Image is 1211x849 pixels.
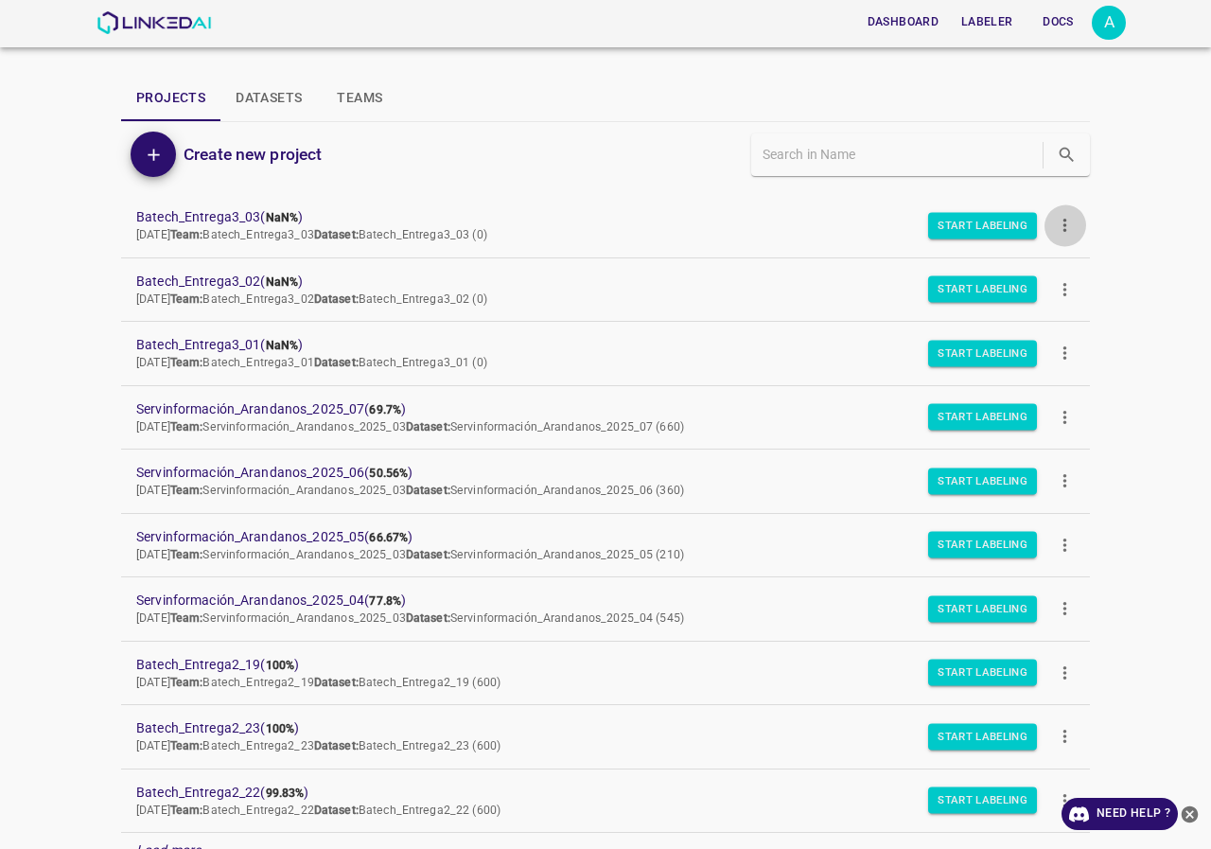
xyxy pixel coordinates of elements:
[314,356,359,369] b: Dataset:
[170,804,203,817] b: Team:
[170,420,203,433] b: Team:
[136,356,487,369] span: [DATE] Batech_Entrega3_01 Batech_Entrega3_01 (0)
[184,141,322,168] h6: Create new project
[928,660,1037,686] button: Start Labeling
[121,386,1090,450] a: Servinformación_Arandanos_2025_07(69.7%)[DATE]Team:Servinformación_Arandanos_2025_03Dataset:Servi...
[136,804,500,817] span: [DATE] Batech_Entrega2_22 Batech_Entrega2_22 (600)
[266,339,299,352] b: NaN%
[1047,135,1086,174] button: search
[136,484,684,497] span: [DATE] Servinformación_Arandanos_2025_03 Servinformación_Arandanos_2025_06 (360)
[121,514,1090,577] a: Servinformación_Arandanos_2025_05(66.67%)[DATE]Team:Servinformación_Arandanos_2025_03Dataset:Serv...
[121,450,1090,513] a: Servinformación_Arandanos_2025_06(50.56%)[DATE]Team:Servinformación_Arandanos_2025_03Dataset:Serv...
[860,7,946,38] button: Dashboard
[131,132,176,177] button: Add
[928,468,1037,494] button: Start Labeling
[121,76,220,121] button: Projects
[369,531,408,544] b: 66.67%
[170,356,203,369] b: Team:
[369,467,408,480] b: 50.56%
[266,275,299,289] b: NaN%
[136,228,487,241] span: [DATE] Batech_Entrega3_03 Batech_Entrega3_03 (0)
[97,11,211,34] img: LinkedAI
[121,322,1090,385] a: Batech_Entrega3_01(NaN%)[DATE]Team:Batech_Entrega3_01Dataset:Batech_Entrega3_01 (0)
[136,463,1044,483] span: Servinformación_Arandanos_2025_06 ( )
[136,783,1044,803] span: Batech_Entrega2_22 ( )
[954,7,1020,38] button: Labeler
[1044,460,1086,503] button: more
[1044,588,1086,630] button: more
[314,804,359,817] b: Dataset:
[1062,798,1178,830] a: Need Help ?
[1044,332,1086,375] button: more
[170,484,203,497] b: Team:
[170,739,203,752] b: Team:
[1044,523,1086,566] button: more
[406,484,450,497] b: Dataset:
[406,548,450,561] b: Dataset:
[1024,3,1092,42] a: Docs
[136,548,684,561] span: [DATE] Servinformación_Arandanos_2025_03 Servinformación_Arandanos_2025_05 (210)
[220,76,317,121] button: Datasets
[928,340,1037,366] button: Start Labeling
[136,272,1044,292] span: Batech_Entrega3_02 ( )
[928,787,1037,814] button: Start Labeling
[121,642,1090,705] a: Batech_Entrega2_19(100%)[DATE]Team:Batech_Entrega2_19Dataset:Batech_Entrega2_19 (600)
[136,207,1044,227] span: Batech_Entrega3_03 ( )
[406,420,450,433] b: Dataset:
[1044,268,1086,310] button: more
[950,3,1024,42] a: Labeler
[121,705,1090,769] a: Batech_Entrega2_23(100%)[DATE]Team:Batech_Entrega2_23Dataset:Batech_Entrega2_23 (600)
[266,722,295,735] b: 100%
[1092,6,1126,40] div: A
[928,723,1037,750] button: Start Labeling
[314,228,359,241] b: Dataset:
[314,292,359,306] b: Dataset:
[170,292,203,306] b: Team:
[136,591,1044,610] span: Servinformación_Arandanos_2025_04 ( )
[176,141,322,168] a: Create new project
[928,212,1037,239] button: Start Labeling
[170,548,203,561] b: Team:
[170,228,203,241] b: Team:
[136,292,487,306] span: [DATE] Batech_Entrega3_02 Batech_Entrega3_02 (0)
[170,676,203,689] b: Team:
[121,258,1090,322] a: Batech_Entrega3_02(NaN%)[DATE]Team:Batech_Entrega3_02Dataset:Batech_Entrega3_02 (0)
[136,739,500,752] span: [DATE] Batech_Entrega2_23 Batech_Entrega2_23 (600)
[266,659,295,672] b: 100%
[1044,651,1086,694] button: more
[406,611,450,625] b: Dataset:
[1044,396,1086,438] button: more
[136,420,684,433] span: [DATE] Servinformación_Arandanos_2025_03 Servinformación_Arandanos_2025_07 (660)
[136,527,1044,547] span: Servinformación_Arandanos_2025_05 ( )
[121,577,1090,641] a: Servinformación_Arandanos_2025_04(77.8%)[DATE]Team:Servinformación_Arandanos_2025_03Dataset:Servi...
[314,739,359,752] b: Dataset:
[1044,779,1086,822] button: more
[314,676,359,689] b: Dataset:
[1027,7,1088,38] button: Docs
[369,403,401,416] b: 69.7%
[121,194,1090,257] a: Batech_Entrega3_03(NaN%)[DATE]Team:Batech_Entrega3_03Dataset:Batech_Entrega3_03 (0)
[136,399,1044,419] span: Servinformación_Arandanos_2025_07 ( )
[928,404,1037,431] button: Start Labeling
[317,76,402,121] button: Teams
[1092,6,1126,40] button: Open settings
[121,769,1090,833] a: Batech_Entrega2_22(99.83%)[DATE]Team:Batech_Entrega2_22Dataset:Batech_Entrega2_22 (600)
[136,676,500,689] span: [DATE] Batech_Entrega2_19 Batech_Entrega2_19 (600)
[763,141,1039,168] input: Search in Name
[136,718,1044,738] span: Batech_Entrega2_23 ( )
[928,276,1037,303] button: Start Labeling
[136,655,1044,675] span: Batech_Entrega2_19 ( )
[136,611,684,625] span: [DATE] Servinformación_Arandanos_2025_03 Servinformación_Arandanos_2025_04 (545)
[928,532,1037,558] button: Start Labeling
[266,787,305,800] b: 99.83%
[1044,204,1086,247] button: more
[266,211,299,224] b: NaN%
[928,595,1037,622] button: Start Labeling
[136,335,1044,355] span: Batech_Entrega3_01 ( )
[170,611,203,625] b: Team:
[856,3,950,42] a: Dashboard
[369,594,401,608] b: 77.8%
[1044,716,1086,758] button: more
[1178,798,1202,830] button: close-help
